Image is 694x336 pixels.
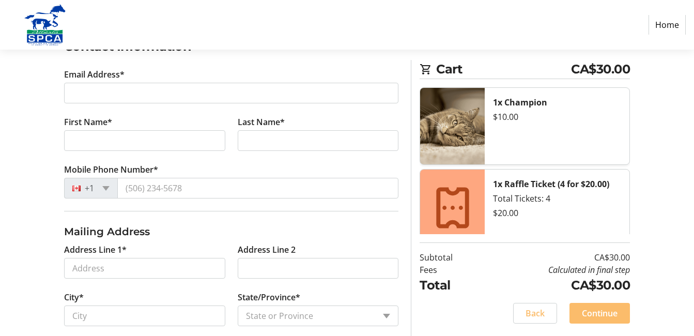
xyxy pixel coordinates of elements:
[420,264,480,276] td: Fees
[64,306,225,326] input: City
[493,178,609,190] strong: 1x Raffle Ticket (4 for $20.00)
[493,207,621,219] div: $20.00
[493,192,621,205] div: Total Tickets: 4
[513,303,557,324] button: Back
[238,291,300,303] label: State/Province*
[481,276,630,295] td: CA$30.00
[493,97,547,108] strong: 1x Champion
[64,68,125,81] label: Email Address*
[436,60,571,79] span: Cart
[117,178,399,198] input: (506) 234-5678
[569,303,630,324] button: Continue
[64,243,127,256] label: Address Line 1*
[493,111,621,123] div: $10.00
[420,276,480,295] td: Total
[64,116,112,128] label: First Name*
[481,264,630,276] td: Calculated in final step
[582,307,618,319] span: Continue
[571,60,630,79] span: CA$30.00
[649,15,686,35] a: Home
[481,251,630,264] td: CA$30.00
[526,307,545,319] span: Back
[238,116,285,128] label: Last Name*
[238,243,296,256] label: Address Line 2
[64,291,84,303] label: City*
[64,163,158,176] label: Mobile Phone Number*
[64,224,399,239] h3: Mailing Address
[420,88,485,164] img: Champion
[420,251,480,264] td: Subtotal
[64,258,225,279] input: Address
[8,4,82,45] img: Alberta SPCA's Logo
